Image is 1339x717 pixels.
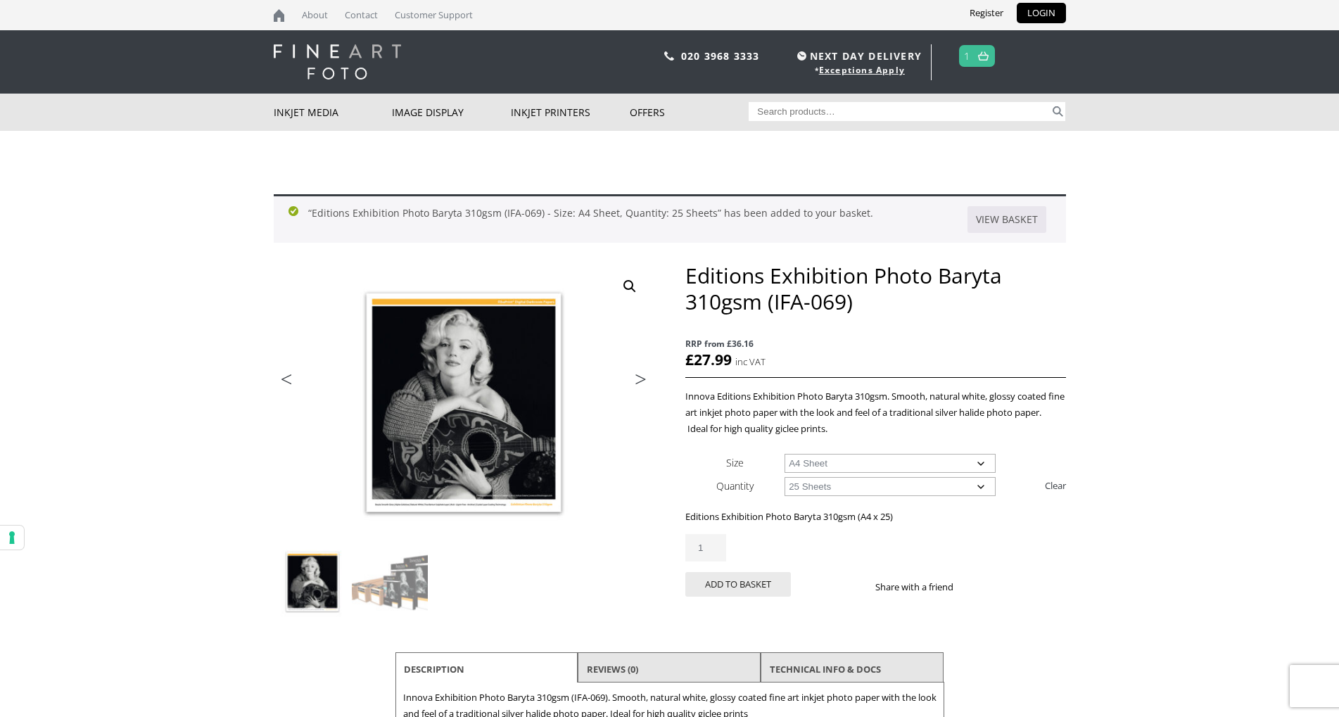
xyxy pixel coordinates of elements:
img: Editions Exhibition Photo Baryta 310gsm (IFA-069) - Image 2 [654,262,1034,543]
button: Add to basket [685,572,791,597]
bdi: 27.99 [685,350,732,369]
a: LOGIN [1017,3,1066,23]
img: Editions Exhibition Photo Baryta 310gsm (IFA-069) - Image 2 [352,544,428,620]
a: Inkjet Media [274,94,393,131]
a: Inkjet Printers [511,94,630,131]
p: Share with a friend [875,579,970,595]
a: Exceptions Apply [819,64,905,76]
a: TECHNICAL INFO & DOCS [770,656,881,682]
label: Quantity [716,479,754,493]
a: Offers [630,94,749,131]
button: Search [1050,102,1066,121]
input: Search products… [749,102,1050,121]
a: Clear options [1045,474,1066,497]
span: NEXT DAY DELIVERY [794,48,922,64]
span: £ [685,350,694,369]
a: 020 3968 3333 [681,49,760,63]
img: logo-white.svg [274,44,401,80]
a: Image Display [392,94,511,131]
img: facebook sharing button [970,581,982,592]
p: Innova Editions Exhibition Photo Baryta 310gsm. Smooth, natural white, glossy coated fine art ink... [685,388,1065,437]
span: RRP from £36.16 [685,336,1065,352]
label: Size [726,456,744,469]
a: Register [959,3,1014,23]
img: phone.svg [664,51,674,61]
img: email sharing button [1004,581,1015,592]
h1: Editions Exhibition Photo Baryta 310gsm (IFA-069) [685,262,1065,315]
a: Description [404,656,464,682]
a: 1 [964,46,970,66]
img: twitter sharing button [987,581,998,592]
img: Editions Exhibition Photo Baryta 310gsm (IFA-069) [274,544,350,620]
img: basket.svg [978,51,989,61]
img: Editions Exhibition Photo Baryta 310gsm (IFA-069) [274,262,654,543]
a: View full-screen image gallery [617,274,642,299]
div: “Editions Exhibition Photo Baryta 310gsm (IFA-069) - Size: A4 Sheet, Quantity: 25 Sheets” has bee... [274,194,1066,243]
a: View basket [967,206,1046,233]
a: Reviews (0) [587,656,638,682]
p: Editions Exhibition Photo Baryta 310gsm (A4 x 25) [685,509,1065,525]
input: Product quantity [685,534,726,561]
img: time.svg [797,51,806,61]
